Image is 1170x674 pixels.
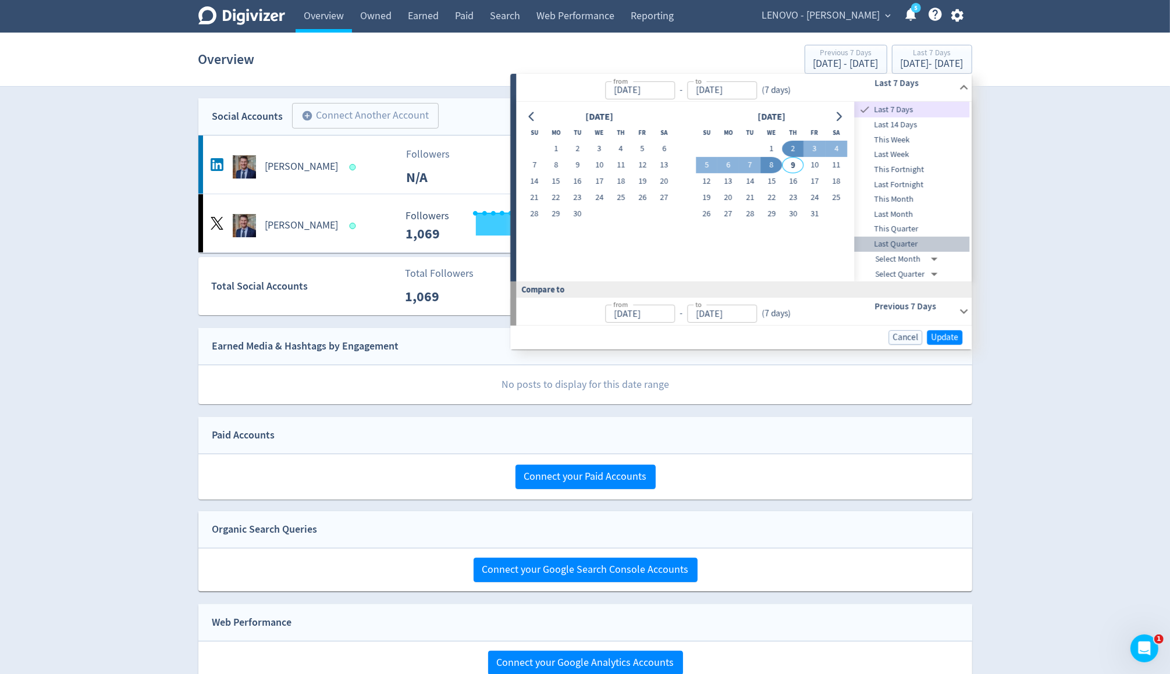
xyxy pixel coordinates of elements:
span: Data last synced: 9 Oct 2025, 11:01am (AEDT) [349,223,359,229]
span: Last Month [855,208,970,221]
button: Go to previous month [524,108,540,124]
th: Sunday [524,124,545,141]
span: LENOVO - [PERSON_NAME] [762,6,880,25]
div: Last 7 Days [855,102,970,117]
th: Friday [804,124,826,141]
div: Previous 7 Days [813,49,879,59]
button: 24 [804,190,826,206]
div: Last Quarter [855,237,970,252]
button: 20 [653,173,675,190]
span: This Fortnight [855,163,970,176]
button: 21 [524,190,545,206]
button: 22 [761,190,783,206]
div: Organic Search Queries [212,521,318,538]
div: from-to(7 days)Previous 7 Days [516,298,972,326]
div: [DATE] - [DATE] [901,59,963,69]
span: This Week [855,134,970,147]
text: 5 [914,4,917,12]
p: 1,069 [405,286,472,307]
p: Followers [406,147,473,162]
span: Connect your Paid Accounts [524,472,647,482]
button: 9 [783,157,804,173]
a: Matthew Zielinski undefined[PERSON_NAME] Followers --- Followers 1,069 <1% Engagements 0 Engageme... [198,194,972,252]
button: 17 [588,173,610,190]
div: ( 7 days ) [757,84,795,97]
button: Previous 7 Days[DATE] - [DATE] [805,45,887,74]
th: Friday [632,124,653,141]
div: Last 14 Days [855,117,970,133]
th: Thursday [610,124,632,141]
span: Last Quarter [855,238,970,251]
button: 15 [761,173,783,190]
span: Last 14 Days [855,119,970,131]
div: Paid Accounts [212,427,275,444]
label: from [613,76,628,85]
button: 26 [632,190,653,206]
button: 11 [610,157,632,173]
button: 13 [717,173,739,190]
th: Wednesday [761,124,783,141]
button: 4 [826,141,847,157]
button: Connect Another Account [292,103,439,129]
button: 30 [567,206,588,222]
div: Select Month [876,252,943,267]
a: Connect your Google Analytics Accounts [488,656,683,669]
button: 18 [610,173,632,190]
button: 12 [696,173,717,190]
button: 5 [632,141,653,157]
th: Saturday [826,124,847,141]
div: from-to(7 days)Last 7 Days [516,74,972,102]
span: Data last synced: 8 Oct 2025, 6:02pm (AEDT) [349,164,359,170]
div: from-to(7 days)Last 7 Days [516,102,972,281]
th: Wednesday [588,124,610,141]
div: Select Quarter [876,266,943,281]
button: 20 [717,190,739,206]
span: Update [931,333,958,342]
button: 18 [826,173,847,190]
button: 3 [804,141,826,157]
div: This Quarter [855,222,970,237]
div: [DATE] - [DATE] [813,59,879,69]
div: Earned Media & Hashtags by Engagement [212,338,399,355]
button: 2 [567,141,588,157]
button: Cancel [888,330,922,345]
button: 19 [696,190,717,206]
div: This Week [855,133,970,148]
label: to [695,76,702,85]
button: 23 [567,190,588,206]
button: 12 [632,157,653,173]
div: This Month [855,192,970,207]
button: 16 [783,173,804,190]
div: - [675,307,687,320]
p: N/A [406,167,473,188]
button: 27 [653,190,675,206]
button: 9 [567,157,588,173]
button: Go to next month [830,108,847,124]
a: Connect Another Account [283,105,439,129]
th: Sunday [696,124,717,141]
span: add_circle [302,110,314,122]
th: Monday [545,124,567,141]
button: Connect your Google Search Console Accounts [474,558,698,582]
label: from [613,299,628,309]
button: 4 [610,141,632,157]
img: Matthew Zielinski undefined [233,214,256,237]
button: 10 [804,157,826,173]
th: Tuesday [739,124,760,141]
h6: Last 7 Days [874,76,954,90]
button: 21 [739,190,760,206]
h5: [PERSON_NAME] [265,160,339,174]
span: Connect your Google Search Console Accounts [482,565,689,575]
th: Tuesday [567,124,588,141]
span: Connect your Google Analytics Accounts [497,658,674,668]
div: - [675,84,687,97]
button: 22 [545,190,567,206]
button: 7 [524,157,545,173]
button: 11 [826,157,847,173]
div: Last Month [855,207,970,222]
button: 28 [739,206,760,222]
a: Connect your Paid Accounts [515,470,656,483]
button: 5 [696,157,717,173]
span: Last Week [855,148,970,161]
button: 13 [653,157,675,173]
